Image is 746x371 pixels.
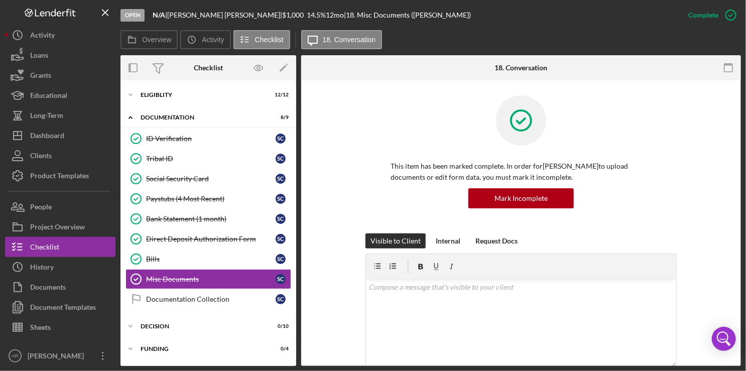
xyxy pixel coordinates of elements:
div: Documents [30,277,66,300]
button: Overview [120,30,178,49]
button: Dashboard [5,126,115,146]
span: $1,000 [282,11,304,19]
button: Internal [431,233,465,249]
div: S C [276,234,286,244]
div: Open [120,9,145,22]
div: | [153,11,167,19]
button: Visible to Client [365,233,426,249]
div: Documentation [141,114,264,120]
button: People [5,197,115,217]
div: S C [276,134,286,144]
a: Bank Statement (1 month)SC [126,209,291,229]
div: [PERSON_NAME] [25,346,90,368]
button: Checklist [233,30,290,49]
label: Checklist [255,36,284,44]
div: Bank Statement (1 month) [146,215,276,223]
div: Checklist [194,64,223,72]
div: Checklist [30,237,59,260]
div: Dashboard [30,126,64,148]
div: 18. Conversation [495,64,548,72]
button: History [5,257,115,277]
button: Loans [5,45,115,65]
div: S C [276,214,286,224]
p: This item has been marked complete. In order for [PERSON_NAME] to upload documents or edit form d... [391,161,652,183]
a: BillsSC [126,249,291,269]
a: Paystubs (4 Most Recent)SC [126,189,291,209]
div: Funding [141,346,264,352]
label: 18. Conversation [323,36,376,44]
div: Paystubs (4 Most Recent) [146,195,276,203]
button: Activity [5,25,115,45]
div: S C [276,274,286,284]
button: Educational [5,85,115,105]
div: [PERSON_NAME] [PERSON_NAME] | [167,11,282,19]
a: Tribal IDSC [126,149,291,169]
button: Project Overview [5,217,115,237]
div: S C [276,154,286,164]
a: Direct Deposit Authorization FormSC [126,229,291,249]
a: Long-Term [5,105,115,126]
div: Social Security Card [146,175,276,183]
text: AR [12,353,18,359]
div: 12 / 12 [271,92,289,98]
div: Visible to Client [370,233,421,249]
div: Misc Documents [146,275,276,283]
div: Bills [146,255,276,263]
button: Checklist [5,237,115,257]
div: Product Templates [30,166,89,188]
button: Grants [5,65,115,85]
div: Project Overview [30,217,85,239]
button: Product Templates [5,166,115,186]
div: Direct Deposit Authorization Form [146,235,276,243]
a: ID VerificationSC [126,129,291,149]
div: S C [276,194,286,204]
button: Document Templates [5,297,115,317]
a: Misc DocumentsSC [126,269,291,289]
label: Overview [142,36,171,44]
div: 8 / 9 [271,114,289,120]
div: S C [276,254,286,264]
button: Sheets [5,317,115,337]
div: S C [276,294,286,304]
div: 14.5 % [307,11,326,19]
div: Eligiblity [141,92,264,98]
div: Document Templates [30,297,96,320]
a: Social Security CardSC [126,169,291,189]
div: People [30,197,52,219]
button: 18. Conversation [301,30,383,49]
button: Mark Incomplete [468,188,574,208]
div: Clients [30,146,52,168]
label: Activity [202,36,224,44]
div: History [30,257,54,280]
div: Loans [30,45,48,68]
div: 12 mo [326,11,344,19]
b: N/A [153,11,165,19]
button: Documents [5,277,115,297]
div: Grants [30,65,51,88]
div: S C [276,174,286,184]
div: Activity [30,25,55,48]
button: Clients [5,146,115,166]
button: AR[PERSON_NAME] [5,346,115,366]
div: Open Intercom Messenger [712,327,736,351]
div: Complete [688,5,718,25]
div: Educational [30,85,67,108]
div: Sheets [30,317,51,340]
div: Internal [436,233,460,249]
div: ID Verification [146,135,276,143]
div: Documentation Collection [146,295,276,303]
button: Complete [678,5,741,25]
button: Request Docs [470,233,523,249]
div: 0 / 4 [271,346,289,352]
